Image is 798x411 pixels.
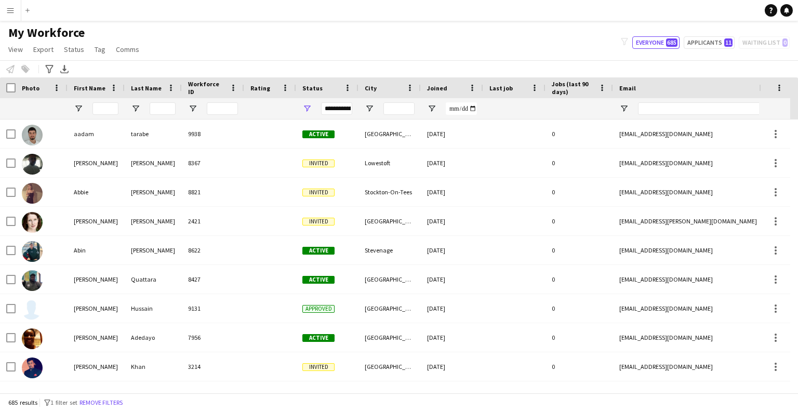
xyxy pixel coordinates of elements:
[546,178,613,206] div: 0
[546,265,613,294] div: 0
[58,63,71,75] app-action-btn: Export XLSX
[358,236,421,264] div: Stevenage
[552,80,594,96] span: Jobs (last 90 days)
[421,323,483,352] div: [DATE]
[74,84,105,92] span: First Name
[68,207,125,235] div: [PERSON_NAME]
[22,270,43,291] img: Aboubacar Quattara
[358,265,421,294] div: [GEOGRAPHIC_DATA]
[546,207,613,235] div: 0
[207,102,238,115] input: Workforce ID Filter Input
[22,241,43,262] img: Abin Philip
[182,352,244,381] div: 3214
[8,45,23,54] span: View
[358,381,421,410] div: Bridge of Earn
[302,189,335,196] span: Invited
[489,84,513,92] span: Last job
[68,178,125,206] div: Abbie
[125,207,182,235] div: [PERSON_NAME]
[68,352,125,381] div: [PERSON_NAME]
[546,236,613,264] div: 0
[421,120,483,148] div: [DATE]
[125,236,182,264] div: [PERSON_NAME]
[131,84,162,92] span: Last Name
[112,43,143,56] a: Comms
[125,352,182,381] div: Khan
[302,218,335,226] span: Invited
[427,104,436,113] button: Open Filter Menu
[68,294,125,323] div: [PERSON_NAME]
[22,183,43,204] img: Abbie Jackson
[619,104,629,113] button: Open Filter Menu
[302,130,335,138] span: Active
[182,265,244,294] div: 8427
[421,265,483,294] div: [DATE]
[358,294,421,323] div: [GEOGRAPHIC_DATA]
[421,381,483,410] div: [DATE]
[90,43,110,56] a: Tag
[724,38,733,47] span: 11
[302,363,335,371] span: Invited
[125,265,182,294] div: Quattara
[302,276,335,284] span: Active
[150,102,176,115] input: Last Name Filter Input
[182,178,244,206] div: 8821
[68,265,125,294] div: [PERSON_NAME]
[131,104,140,113] button: Open Filter Menu
[125,120,182,148] div: tarabe
[421,149,483,177] div: [DATE]
[358,120,421,148] div: [GEOGRAPHIC_DATA]
[421,294,483,323] div: [DATE]
[125,323,182,352] div: Adedayo
[182,381,244,410] div: 4450
[546,323,613,352] div: 0
[92,102,118,115] input: First Name Filter Input
[358,352,421,381] div: [GEOGRAPHIC_DATA]
[125,149,182,177] div: [PERSON_NAME]
[546,120,613,148] div: 0
[50,399,77,406] span: 1 filter set
[22,299,43,320] img: Adam Hussain
[68,120,125,148] div: aadam
[684,36,735,49] button: Applicants11
[365,104,374,113] button: Open Filter Menu
[250,84,270,92] span: Rating
[22,154,43,175] img: Aaron Whitlock
[358,323,421,352] div: [GEOGRAPHIC_DATA]
[22,125,43,145] img: aadam tarabe
[546,381,613,410] div: 0
[68,149,125,177] div: [PERSON_NAME]
[302,84,323,92] span: Status
[358,149,421,177] div: Lowestoft
[22,84,39,92] span: Photo
[421,236,483,264] div: [DATE]
[60,43,88,56] a: Status
[95,45,105,54] span: Tag
[68,236,125,264] div: Abin
[302,160,335,167] span: Invited
[182,323,244,352] div: 7956
[182,149,244,177] div: 8367
[182,236,244,264] div: 8622
[22,328,43,349] img: Adenike Adedayo
[358,207,421,235] div: [GEOGRAPHIC_DATA]
[421,178,483,206] div: [DATE]
[182,120,244,148] div: 9938
[125,381,182,410] div: [PERSON_NAME]
[68,323,125,352] div: [PERSON_NAME]
[116,45,139,54] span: Comms
[546,352,613,381] div: 0
[421,352,483,381] div: [DATE]
[22,357,43,378] img: Adnan Tahir Khan
[64,45,84,54] span: Status
[302,334,335,342] span: Active
[188,80,225,96] span: Workforce ID
[302,305,335,313] span: Approved
[74,104,83,113] button: Open Filter Menu
[546,294,613,323] div: 0
[125,294,182,323] div: Hussain
[446,102,477,115] input: Joined Filter Input
[77,397,125,408] button: Remove filters
[619,84,636,92] span: Email
[302,247,335,255] span: Active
